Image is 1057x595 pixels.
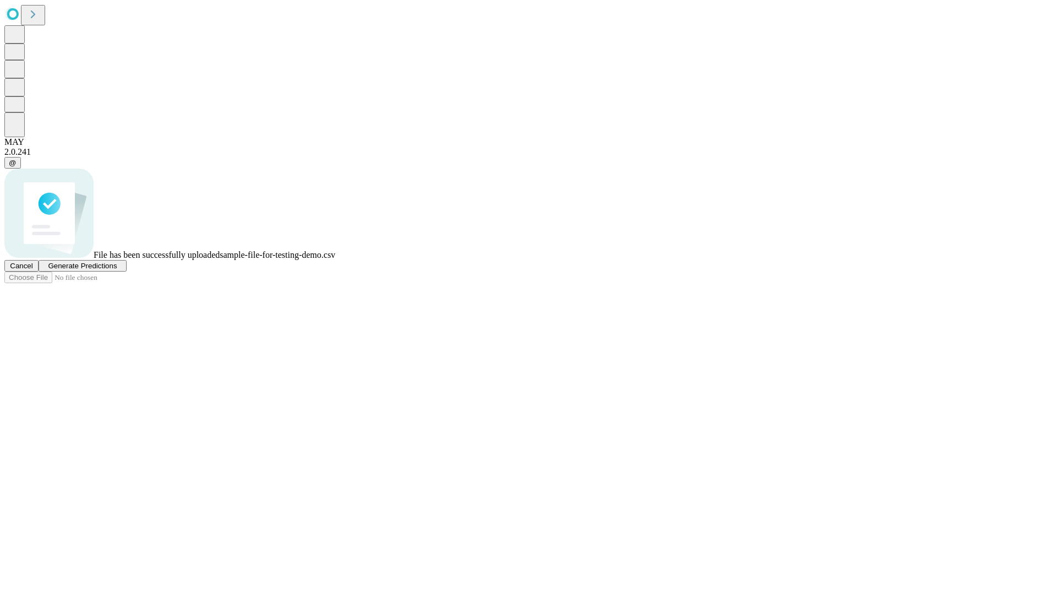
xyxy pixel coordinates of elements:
div: MAY [4,137,1053,147]
div: 2.0.241 [4,147,1053,157]
button: Generate Predictions [39,260,127,272]
span: sample-file-for-testing-demo.csv [220,250,335,259]
span: File has been successfully uploaded [94,250,220,259]
span: Cancel [10,262,33,270]
button: Cancel [4,260,39,272]
span: @ [9,159,17,167]
button: @ [4,157,21,169]
span: Generate Predictions [48,262,117,270]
